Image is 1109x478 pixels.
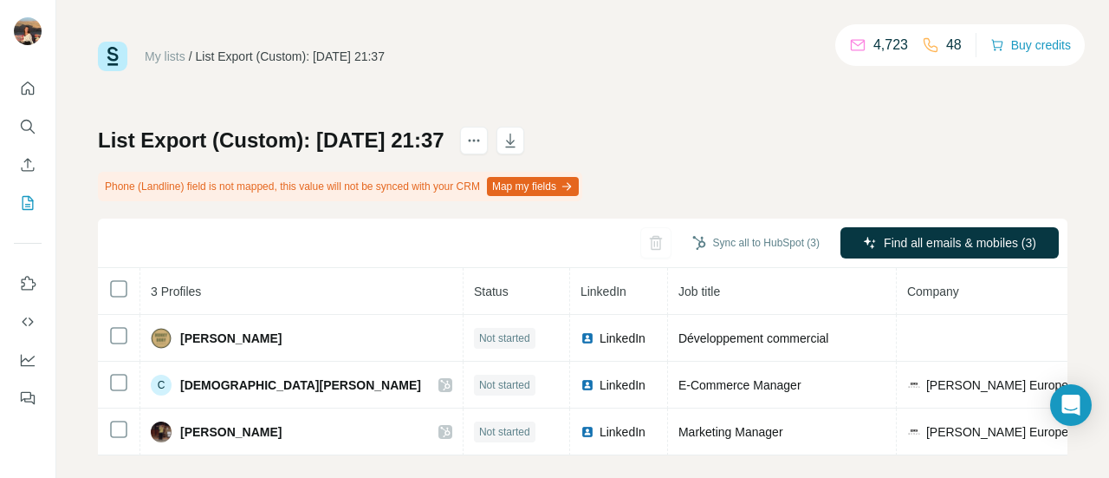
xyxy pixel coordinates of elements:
button: Dashboard [14,344,42,376]
a: My lists [145,49,185,63]
img: LinkedIn logo [580,378,594,392]
span: [PERSON_NAME] Europe [926,423,1068,441]
button: Search [14,111,42,142]
span: Not started [479,377,530,393]
span: E-Commerce Manager [678,378,801,392]
span: Not started [479,331,530,346]
span: Status [474,285,509,298]
span: 3 Profiles [151,285,201,298]
span: LinkedIn [600,377,645,394]
div: List Export (Custom): [DATE] 21:37 [196,48,385,65]
h1: List Export (Custom): [DATE] 21:37 [98,127,444,154]
button: My lists [14,187,42,219]
button: actions [460,127,488,154]
button: Feedback [14,383,42,414]
div: C [151,375,172,396]
img: LinkedIn logo [580,425,594,439]
span: LinkedIn [600,330,645,347]
button: Use Surfe on LinkedIn [14,268,42,299]
img: company-logo [907,378,921,392]
img: Avatar [151,328,172,349]
span: Marketing Manager [678,425,783,439]
button: Find all emails & mobiles (3) [840,227,1059,259]
img: company-logo [907,425,921,439]
img: Avatar [14,17,42,45]
button: Use Surfe API [14,306,42,337]
span: Développement commercial [678,331,829,345]
span: LinkedIn [600,423,645,441]
button: Sync all to HubSpot (3) [680,230,832,256]
p: 4,723 [873,35,908,56]
div: Phone (Landline) field is not mapped, this value will not be synced with your CRM [98,172,582,201]
img: Surfe Logo [98,42,127,71]
img: LinkedIn logo [580,331,594,345]
li: / [189,48,192,65]
span: [PERSON_NAME] [180,423,282,441]
button: Quick start [14,73,42,104]
span: [DEMOGRAPHIC_DATA][PERSON_NAME] [180,377,421,394]
div: Open Intercom Messenger [1050,384,1092,426]
button: Buy credits [990,33,1071,57]
span: Not started [479,424,530,440]
button: Map my fields [487,177,579,196]
span: Company [907,285,959,298]
button: Enrich CSV [14,149,42,180]
span: Job title [678,285,720,298]
p: 48 [946,35,962,56]
span: LinkedIn [580,285,626,298]
span: [PERSON_NAME] [180,330,282,347]
img: Avatar [151,422,172,442]
span: [PERSON_NAME] Europe [926,377,1068,394]
span: Find all emails & mobiles (3) [884,234,1036,252]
